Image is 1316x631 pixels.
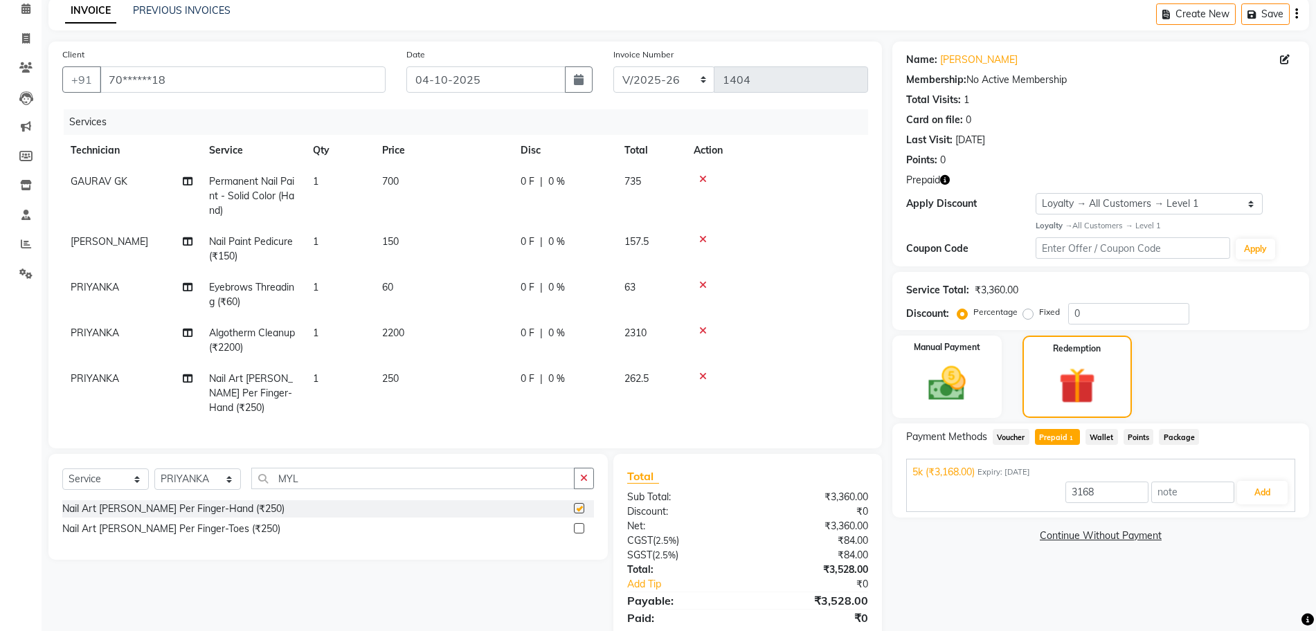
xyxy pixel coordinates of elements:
label: Invoice Number [613,48,674,61]
div: Discount: [906,307,949,321]
span: 1 [313,281,318,293]
span: | [540,372,543,386]
th: Disc [512,135,616,166]
div: Total Visits: [906,93,961,107]
th: Technician [62,135,201,166]
span: Nail Paint Pedicure (₹150) [209,235,293,262]
span: 5k (₹3,168.00) [912,465,975,479]
span: 1 [313,327,318,339]
span: 0 % [548,372,565,386]
label: Manual Payment [914,341,980,354]
a: [PERSON_NAME] [940,53,1018,67]
input: Amount [1065,482,1148,503]
div: ₹3,528.00 [748,563,878,577]
span: Nail Art [PERSON_NAME] Per Finger-Hand (₹250) [209,372,293,414]
div: Name: [906,53,937,67]
span: 150 [382,235,399,248]
span: Prepaid [906,173,940,188]
span: 2310 [624,327,647,339]
span: Total [627,469,659,484]
th: Price [374,135,512,166]
div: 1 [964,93,969,107]
span: 0 F [521,372,534,386]
th: Action [685,135,868,166]
div: ₹84.00 [748,548,878,563]
div: Services [64,109,878,135]
input: Search or Scan [251,468,575,489]
div: Points: [906,153,937,167]
span: Points [1124,429,1154,445]
div: Coupon Code [906,241,1036,256]
div: ( ) [617,548,748,563]
span: Package [1159,429,1199,445]
div: Apply Discount [906,196,1036,211]
span: 157.5 [624,235,649,248]
span: Wallet [1085,429,1118,445]
span: 250 [382,372,399,385]
div: 0 [940,153,946,167]
span: 1 [1067,435,1075,443]
span: 700 [382,175,399,188]
span: 735 [624,175,641,188]
span: PRIYANKA [71,327,119,339]
div: No Active Membership [906,73,1295,87]
span: | [540,326,543,340]
div: ₹0 [748,610,878,626]
label: Redemption [1053,342,1101,355]
span: 63 [624,281,636,293]
div: All Customers → Level 1 [1036,220,1295,232]
span: SGST [627,549,652,561]
span: PRIYANKA [71,281,119,293]
span: Voucher [993,429,1029,445]
a: Continue Without Payment [895,529,1306,543]
span: 1 [313,235,318,248]
span: 0 F [521,280,534,295]
div: Last Visit: [906,133,953,147]
button: Add [1237,481,1288,504]
button: Create New [1156,3,1236,25]
a: PREVIOUS INVOICES [133,4,231,17]
span: [PERSON_NAME] [71,235,148,248]
img: _cash.svg [917,362,977,405]
label: Percentage [973,306,1018,318]
div: ₹0 [748,504,878,519]
div: ₹3,528.00 [748,592,878,609]
button: Save [1241,3,1290,25]
div: ₹3,360.00 [748,519,878,533]
div: Discount: [617,504,748,519]
button: Apply [1236,239,1275,259]
span: 0 F [521,235,534,249]
div: Nail Art [PERSON_NAME] Per Finger-Hand (₹250) [62,502,285,516]
span: 0 % [548,280,565,295]
span: 1 [313,372,318,385]
div: Net: [617,519,748,533]
a: Add Tip [617,577,770,592]
img: _gift.svg [1047,363,1106,408]
div: Total: [617,563,748,577]
span: Algotherm Cleanup (₹2200) [209,327,295,354]
span: 60 [382,281,393,293]
div: ₹84.00 [748,533,878,548]
span: 1 [313,175,318,188]
div: Service Total: [906,283,969,298]
div: Paid: [617,610,748,626]
div: [DATE] [955,133,985,147]
div: Sub Total: [617,490,748,504]
label: Fixed [1039,306,1060,318]
th: Total [616,135,685,166]
th: Qty [305,135,374,166]
span: 2200 [382,327,404,339]
div: ( ) [617,533,748,548]
input: Enter Offer / Coupon Code [1036,237,1230,259]
span: Payment Methods [906,430,987,444]
button: +91 [62,66,101,93]
span: GAURAV GK [71,175,127,188]
span: | [540,280,543,295]
span: PRIYANKA [71,372,119,385]
div: ₹0 [769,577,878,592]
div: ₹3,360.00 [975,283,1018,298]
span: | [540,235,543,249]
span: CGST [627,534,653,547]
div: 0 [966,113,971,127]
span: 0 % [548,174,565,189]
